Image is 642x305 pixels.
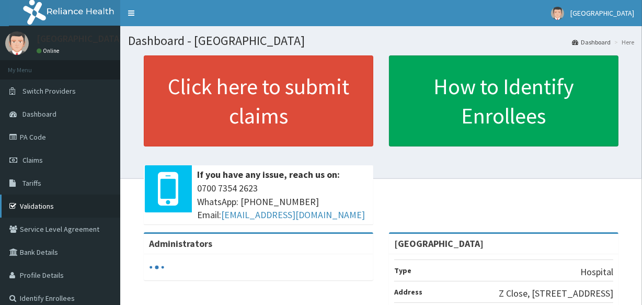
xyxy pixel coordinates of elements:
[22,109,56,119] span: Dashboard
[128,34,634,48] h1: Dashboard - [GEOGRAPHIC_DATA]
[394,266,411,275] b: Type
[22,178,41,188] span: Tariffs
[221,209,365,221] a: [EMAIL_ADDRESS][DOMAIN_NAME]
[499,287,613,300] p: Z Close, [STREET_ADDRESS]
[580,265,613,279] p: Hospital
[394,287,422,297] b: Address
[389,55,618,146] a: How to Identify Enrollees
[197,168,340,180] b: If you have any issue, reach us on:
[149,238,212,250] b: Administrators
[612,38,634,47] li: Here
[22,155,43,165] span: Claims
[572,38,611,47] a: Dashboard
[37,47,62,54] a: Online
[551,7,564,20] img: User Image
[37,34,123,43] p: [GEOGRAPHIC_DATA]
[5,31,29,55] img: User Image
[22,86,76,96] span: Switch Providers
[149,259,165,275] svg: audio-loading
[394,238,484,250] strong: [GEOGRAPHIC_DATA]
[570,8,634,18] span: [GEOGRAPHIC_DATA]
[144,55,373,146] a: Click here to submit claims
[197,182,368,222] span: 0700 7354 2623 WhatsApp: [PHONE_NUMBER] Email:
